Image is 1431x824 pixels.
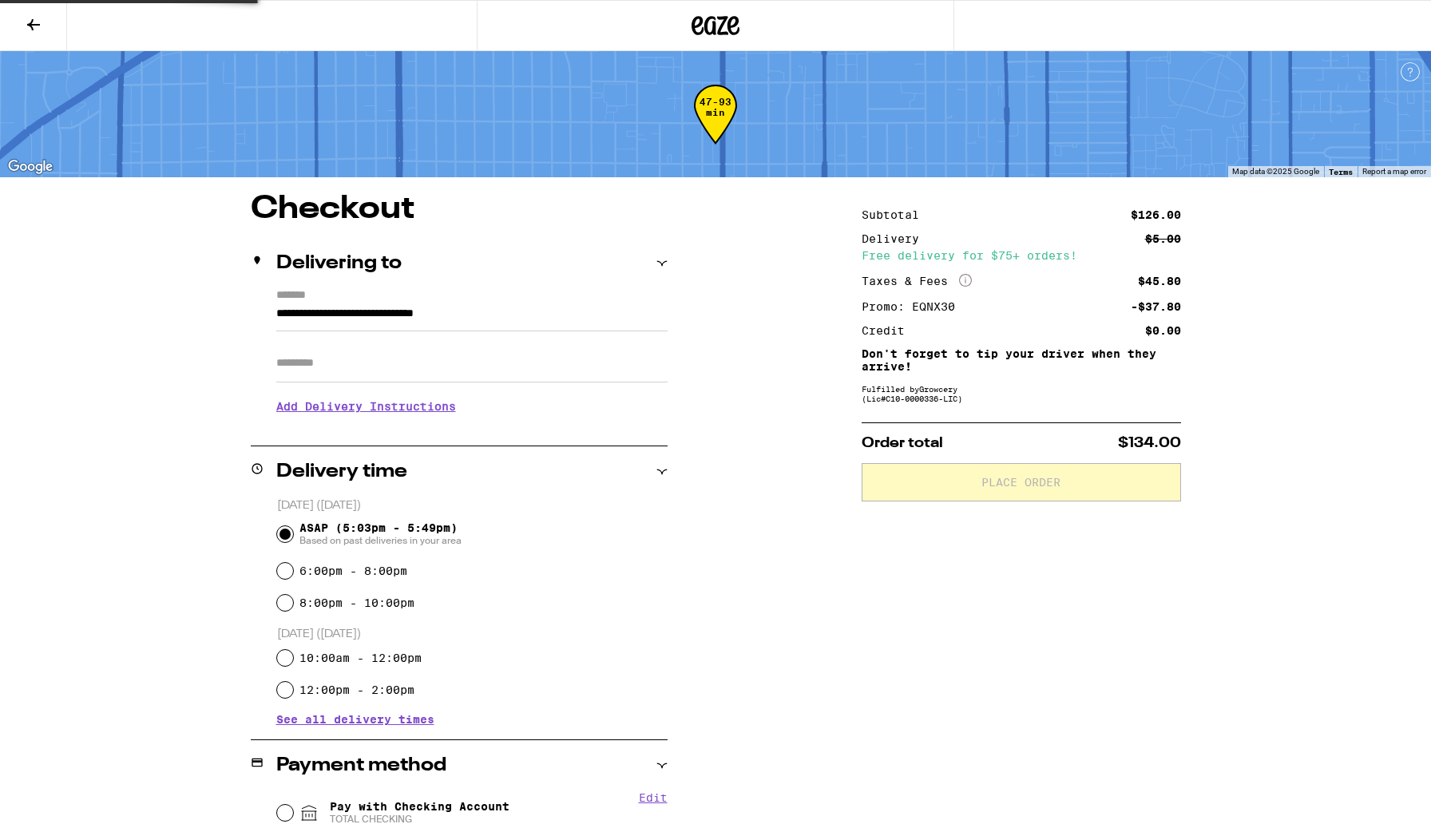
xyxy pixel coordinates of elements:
label: 6:00pm - 8:00pm [299,565,407,577]
div: $126.00 [1131,209,1181,220]
p: We'll contact you at [PHONE_NUMBER] when we arrive [276,425,668,438]
span: Order total [862,436,943,450]
button: Place Order [862,463,1181,501]
span: Based on past deliveries in your area [299,534,462,547]
h1: Checkout [251,193,668,225]
span: ASAP (5:03pm - 5:49pm) [299,521,462,547]
a: Open this area in Google Maps (opens a new window) [4,156,57,177]
span: Place Order [981,477,1060,488]
div: Delivery [862,233,930,244]
button: See all delivery times [276,714,434,725]
a: Report a map error [1362,167,1426,176]
label: 8:00pm - 10:00pm [299,596,414,609]
div: Promo: EQNX30 [862,301,966,312]
div: Fulfilled by Growcery (Lic# C10-0000336-LIC ) [862,384,1181,403]
button: Edit [639,791,668,804]
p: [DATE] ([DATE]) [277,627,668,642]
div: $45.80 [1138,275,1181,287]
div: -$37.80 [1131,301,1181,312]
div: Taxes & Fees [862,274,972,288]
a: Terms [1329,167,1353,176]
div: Credit [862,325,916,336]
h2: Delivery time [276,462,407,481]
label: 12:00pm - 2:00pm [299,683,414,696]
div: 47-93 min [694,97,737,156]
div: Subtotal [862,209,930,220]
h2: Payment method [276,756,446,775]
div: $0.00 [1145,325,1181,336]
h3: Add Delivery Instructions [276,388,668,425]
img: Google [4,156,57,177]
label: 10:00am - 12:00pm [299,652,422,664]
span: Map data ©2025 Google [1232,167,1319,176]
div: Free delivery for $75+ orders! [862,250,1181,261]
div: $5.00 [1145,233,1181,244]
p: [DATE] ([DATE]) [277,498,668,513]
span: Hi. Need any help? [10,11,115,24]
p: Don't forget to tip your driver when they arrive! [862,347,1181,373]
span: $134.00 [1118,436,1181,450]
h2: Delivering to [276,254,402,273]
